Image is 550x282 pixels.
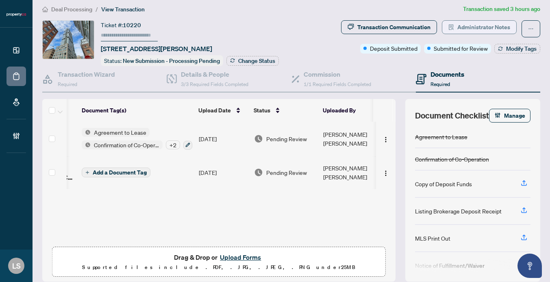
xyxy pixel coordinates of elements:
[101,20,141,30] div: Ticket #:
[415,155,489,164] div: Confirmation of Co-Operation
[320,99,380,122] th: Uploaded By
[82,140,91,149] img: Status Icon
[195,99,250,122] th: Upload Date
[181,81,248,87] span: 3/3 Required Fields Completed
[463,4,540,14] article: Transaction saved 3 hours ago
[383,136,389,143] img: Logo
[82,167,150,178] button: Add a Document Tag
[123,57,220,65] span: New Submission - Processing Pending
[383,170,389,177] img: Logo
[166,140,180,149] div: + 2
[93,170,147,175] span: Add a Document Tag
[91,128,150,137] span: Agreement to Lease
[434,44,488,53] span: Submitted for Review
[506,46,537,52] span: Modify Tags
[254,134,263,143] img: Document Status
[101,6,145,13] span: View Transaction
[123,22,141,29] span: 10220
[52,247,385,277] span: Drag & Drop orUpload FormsSupported files include .PDF, .JPG, .JPEG, .PNG under25MB
[448,24,454,30] span: solution
[415,132,467,141] div: Agreement to Lease
[304,69,371,79] h4: Commission
[320,156,381,189] td: [PERSON_NAME] [PERSON_NAME]
[91,140,163,149] span: Confirmation of Co-Operation
[238,58,275,64] span: Change Status
[217,252,263,263] button: Upload Forms
[250,99,320,122] th: Status
[357,21,430,34] div: Transaction Communication
[7,12,26,17] img: logo
[379,132,392,145] button: Logo
[101,55,223,66] div: Status:
[196,121,251,156] td: [DATE]
[304,81,371,87] span: 1/1 Required Fields Completed
[58,81,77,87] span: Required
[196,156,251,189] td: [DATE]
[78,99,195,122] th: Document Tag(s)
[82,128,91,137] img: Status Icon
[58,69,115,79] h4: Transaction Wizard
[415,110,489,121] span: Document Checklist
[430,81,450,87] span: Required
[254,168,263,177] img: Document Status
[504,109,525,122] span: Manage
[96,4,98,14] li: /
[85,170,89,174] span: plus
[12,260,21,271] span: LS
[254,106,270,115] span: Status
[42,6,48,12] span: home
[43,21,94,59] img: IMG-C12338302_1.jpg
[415,179,472,188] div: Copy of Deposit Funds
[266,168,307,177] span: Pending Review
[82,128,192,150] button: Status IconAgreement to LeaseStatus IconConfirmation of Co-Operation+2
[517,254,542,278] button: Open asap
[341,20,437,34] button: Transaction Communication
[430,69,464,79] h4: Documents
[174,252,263,263] span: Drag & Drop or
[457,21,510,34] span: Administrator Notes
[489,109,530,123] button: Manage
[198,106,231,115] span: Upload Date
[379,166,392,179] button: Logo
[442,20,517,34] button: Administrator Notes
[51,6,92,13] span: Deal Processing
[494,44,540,54] button: Modify Tags
[528,26,534,32] span: ellipsis
[266,134,307,143] span: Pending Review
[181,69,248,79] h4: Details & People
[82,168,150,177] button: Add a Document Tag
[226,56,279,66] button: Change Status
[57,263,380,272] p: Supported files include .PDF, .JPG, .JPEG, .PNG under 25 MB
[101,44,212,54] span: [STREET_ADDRESS][PERSON_NAME]
[415,207,502,215] div: Listing Brokerage Deposit Receipt
[415,234,450,243] div: MLS Print Out
[320,121,381,156] td: [PERSON_NAME] [PERSON_NAME]
[370,44,417,53] span: Deposit Submitted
